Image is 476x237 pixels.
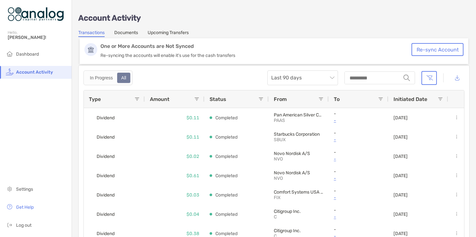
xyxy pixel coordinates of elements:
[78,30,105,37] a: Transactions
[78,14,470,22] p: Account Activity
[403,75,410,81] img: input icon
[334,188,383,194] p: -
[118,73,130,82] div: All
[394,96,427,102] span: Initiated Date
[274,151,324,156] p: Novo Nordisk A/S
[6,50,13,58] img: household icon
[274,189,324,195] p: Comfort Systems USA Inc.
[394,115,408,121] p: [DATE]
[334,155,383,163] a: -
[215,172,238,180] p: Completed
[274,96,287,102] span: From
[210,96,226,102] span: Status
[334,213,383,221] a: -
[6,221,13,229] img: logout icon
[186,191,199,199] p: $0.03
[394,173,408,178] p: [DATE]
[150,96,169,102] span: Amount
[394,231,408,236] p: [DATE]
[274,132,324,137] p: Starbucks Corporation
[6,68,13,76] img: activity icon
[97,113,115,123] span: Dividend
[186,133,199,141] p: $0.11
[148,30,189,37] a: Upcoming Transfers
[274,170,324,176] p: Novo Nordisk A/S
[334,130,383,136] p: -
[334,169,383,174] p: -
[215,152,238,160] p: Completed
[97,132,115,142] span: Dividend
[6,203,13,211] img: get-help icon
[186,210,199,218] p: $0.04
[394,134,408,140] p: [DATE]
[8,3,64,26] img: Zoe Logo
[186,172,199,180] p: $0.61
[274,137,319,142] p: SBUX
[114,30,138,37] a: Documents
[97,170,115,181] span: Dividend
[16,187,33,192] span: Settings
[334,174,383,182] a: -
[394,212,408,217] p: [DATE]
[421,71,437,85] button: Clear filters
[16,205,34,210] span: Get Help
[334,227,383,232] p: -
[215,191,238,199] p: Completed
[100,43,415,50] p: One or More Accounts are Not Synced
[274,176,319,181] p: NVO
[16,223,31,228] span: Log out
[274,195,319,200] p: FIX
[16,51,39,57] span: Dashboard
[186,114,199,122] p: $0.11
[89,96,101,102] span: Type
[394,154,408,159] p: [DATE]
[86,73,117,82] div: In Progress
[334,207,383,213] p: -
[334,96,340,102] span: To
[274,156,319,162] p: NVO
[274,118,319,123] p: PAAS
[100,53,415,58] p: Re-syncing the accounts will enable it's use for the cash transfers
[8,35,68,40] span: [PERSON_NAME]!
[215,133,238,141] p: Completed
[215,114,238,122] p: Completed
[186,152,199,160] p: $0.02
[271,71,334,85] span: Last 90 days
[84,43,97,56] img: Account Icon
[334,111,383,116] p: -
[215,210,238,218] p: Completed
[274,209,324,214] p: Citigroup Inc.
[6,185,13,193] img: settings icon
[274,228,324,233] p: Citigroup Inc.
[97,209,115,220] span: Dividend
[274,214,319,220] p: C
[334,116,383,124] a: -
[394,192,408,198] p: [DATE]
[334,150,383,155] p: -
[274,112,324,118] p: Pan American Silver Corp.
[334,194,383,202] a: -
[83,70,133,85] div: segmented control
[16,69,53,75] span: Account Activity
[97,190,115,200] span: Dividend
[334,136,383,144] a: -
[97,151,115,162] span: Dividend
[411,43,463,56] button: Re-sync Account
